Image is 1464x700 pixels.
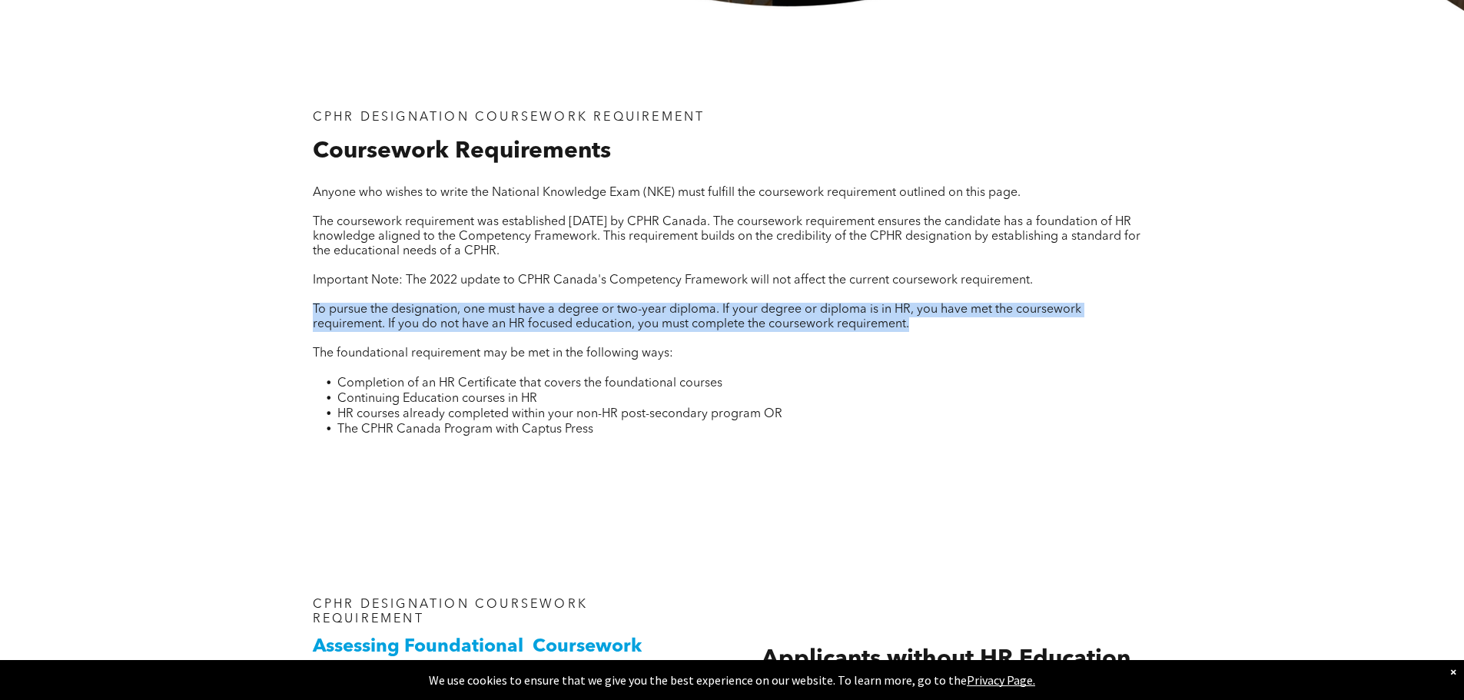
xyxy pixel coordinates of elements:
span: To pursue the designation, one must have a degree or two-year diploma. If your degree or diploma ... [313,304,1081,330]
span: The CPHR Canada Program with Captus Press [337,423,593,436]
div: Dismiss notification [1450,664,1456,679]
span: CPHR DESIGNATION COURSEWORK REQUIREMENT [313,111,705,124]
span: Assessing Foundational Coursework [313,638,642,656]
span: CPHR DESIGNATION COURSEWORK REQUIREMENT [313,599,588,625]
a: Privacy Page. [967,672,1035,688]
span: Important Note: The 2022 update to CPHR Canada's Competency Framework will not affect the current... [313,274,1033,287]
span: Continuing Education courses in HR [337,393,537,405]
span: Applicants without HR Education [762,648,1130,671]
span: The coursework requirement was established [DATE] by CPHR Canada. The coursework requirement ensu... [313,216,1140,257]
span: The foundational requirement may be met in the following ways: [313,347,673,360]
span: Completion of an HR Certificate that covers the foundational courses [337,377,722,390]
span: Coursework Requirements [313,140,611,163]
span: HR courses already completed within your non-HR post-secondary program OR [337,408,782,420]
span: Anyone who wishes to write the National Knowledge Exam (NKE) must fulfill the coursework requirem... [313,187,1021,199]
